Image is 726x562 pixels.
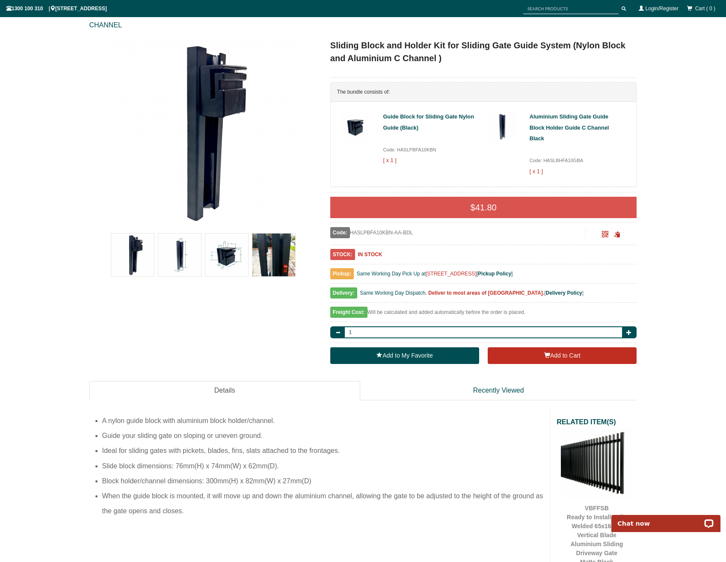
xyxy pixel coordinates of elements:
[530,113,609,142] a: Aluminium Sliding Gate Guide Block Holder Guide C Channel Black
[561,427,632,498] img: VBFFSB - Ready to Install Fully Welded 65x16mm Vertical Blade - Aluminium Sliding Driveway Gate -...
[383,113,474,131] a: Guide Block for Sliding Gate Nylon Guide (Black)
[557,417,637,427] h2: RELATED ITEM(S)
[614,231,620,238] span: Click to copy the URL
[330,227,586,238] div: HASLPBFA10KBN-AA-BDL
[330,197,637,218] div: $
[205,234,248,276] img: Sliding Block and Holder Kit for Sliding Gate Guide System (Nylon Block and Aluminium C Channel )
[606,505,726,532] iframe: LiveChat chat widget
[602,232,608,238] a: Click to enlarge and scan to share.
[646,6,679,12] a: Login/Register
[358,251,382,257] b: IN STOCK
[330,287,357,299] span: Delivery:
[90,39,317,227] a: Sliding Block and Holder Kit for Sliding Gate Guide System (Nylon Block and Aluminium C Channel )...
[360,381,637,400] a: Recently Viewed
[475,203,497,212] span: 41.80
[89,381,360,400] a: Details
[330,227,350,238] span: Code:
[357,271,513,277] span: Same Working Day Pick Up at [ ]
[695,6,715,12] span: Cart ( 0 )
[426,271,477,277] a: [STREET_ADDRESS]
[530,158,583,163] span: Code: HASLBHFA10GBA
[383,147,436,152] span: Code: HASLPBFA10KBN
[330,268,354,279] span: Pickup:
[330,307,637,322] div: Will be calculated and added automatically before the order is placed.
[158,234,201,276] img: Sliding Block and Holder Kit for Sliding Gate Guide System (Nylon Block and Aluminium C Channel )
[6,6,107,12] span: 1300 100 310 | [STREET_ADDRESS]
[488,347,637,364] button: Add to Cart
[428,290,544,296] b: Deliver to most areas of [GEOGRAPHIC_DATA].
[486,111,517,142] img: aluminium-sliding-gate-guide-block-holder-guide-c-channel-black-2024930203542-hai_thumb_small.jpg
[330,347,479,364] a: Add to My Favorite
[478,271,511,277] a: Pickup Policy
[330,39,637,65] h1: Sliding Block and Holder Kit for Sliding Gate Guide System (Nylon Block and Aluminium C Channel )
[340,111,371,142] img: guide-block-for-sliding-gate-nylon-guide-black-202493020362-its_thumb_small.jpg
[330,288,637,303] div: [ ]
[102,428,544,443] li: Guide your sliding gate on sloping or uneven ground.
[102,413,544,428] li: A nylon guide block with aluminium block holder/channel.
[102,458,544,473] li: Slide block dimensions: 76mm(H) x 74mm(W) x 62mm(D).
[530,168,543,175] strong: [ x 1 ]
[102,443,544,458] li: Ideal for sliding gates with pickets, blades, fins, slats attached to the frontages.
[102,488,544,518] li: When the guide block is mounted, it will move up and down the aluminium channel, allowing the gat...
[89,1,637,39] div: > > >
[109,39,297,227] img: Sliding Block and Holder Kit for Sliding Gate Guide System (Nylon Block and Aluminium C Channel )...
[545,290,582,296] a: Delivery Policy
[331,83,637,102] div: The bundle consists of:
[111,234,154,276] img: Sliding Block and Holder Kit for Sliding Gate Guide System (Nylon Block and Aluminium C Channel )
[330,307,367,318] span: Freight Cost:
[102,473,544,488] li: Block holder/channel dimensions: 300mm(H) x 82mm(W) x 27mm(D)
[330,249,355,260] span: STOCK:
[383,157,396,163] strong: [ x 1 ]
[252,234,295,276] img: Sliding Block and Holder Kit for Sliding Gate Guide System (Nylon Block and Aluminium C Channel )
[360,290,427,296] span: Same Working Day Dispatch.
[523,3,619,14] input: SEARCH PRODUCTS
